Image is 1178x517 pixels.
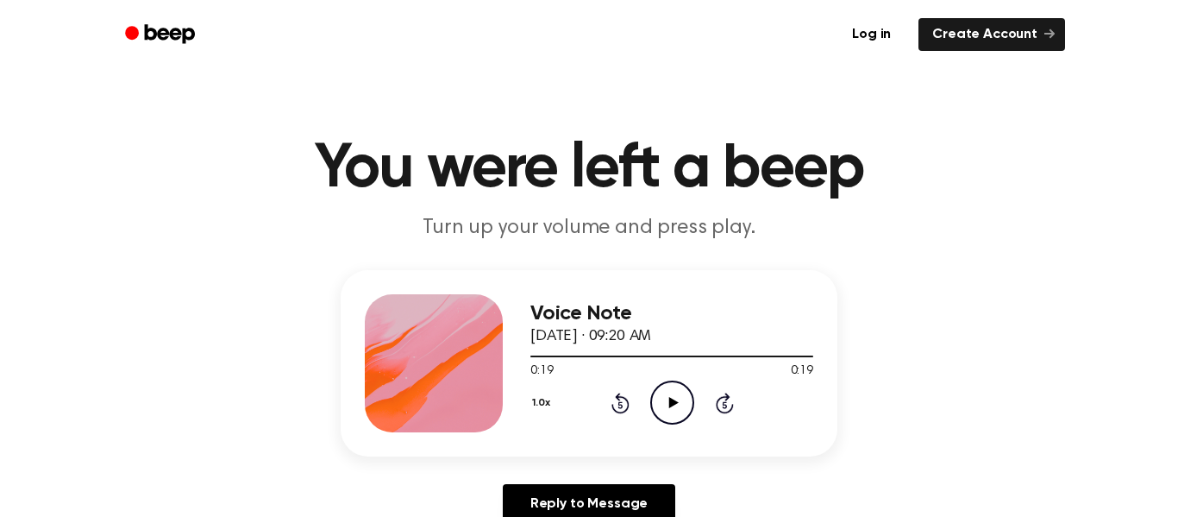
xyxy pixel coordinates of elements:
span: 0:19 [791,363,813,381]
a: Log in [835,15,908,54]
h1: You were left a beep [147,138,1031,200]
a: Create Account [918,18,1065,51]
button: 1.0x [530,388,556,418]
h3: Voice Note [530,302,813,325]
span: [DATE] · 09:20 AM [530,329,651,344]
span: 0:19 [530,363,553,381]
p: Turn up your volume and press play. [258,214,920,243]
a: Beep [113,18,210,52]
